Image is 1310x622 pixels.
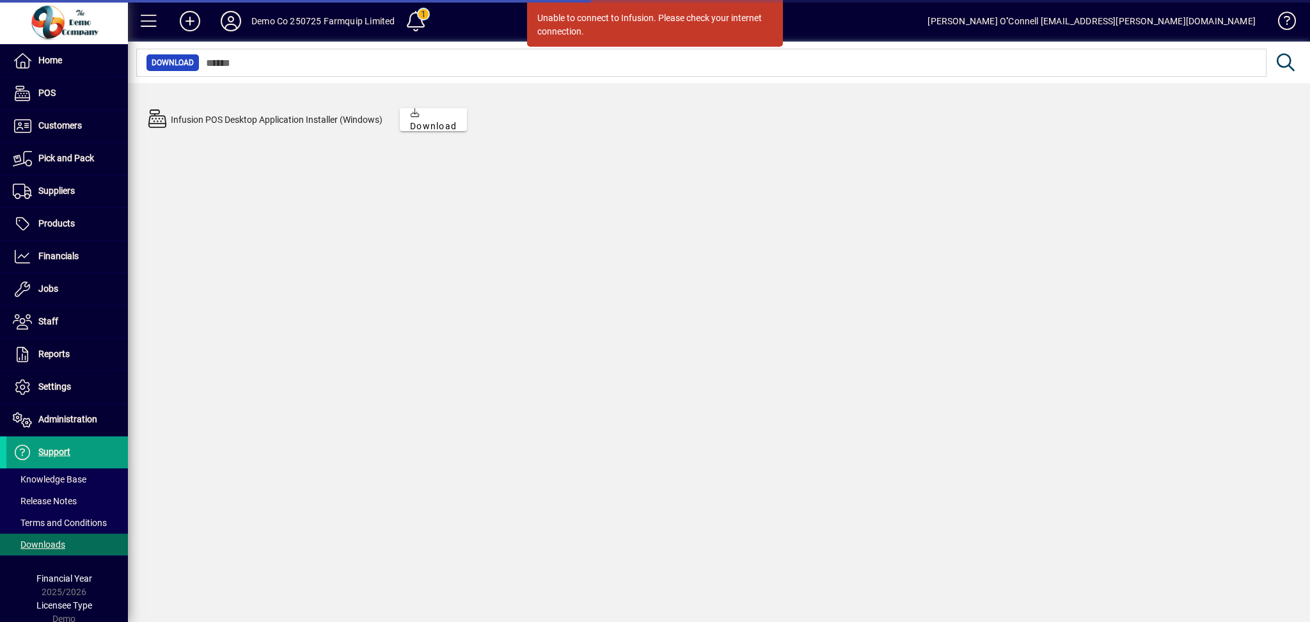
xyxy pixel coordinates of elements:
[38,316,58,326] span: Staff
[6,143,128,175] a: Pick and Pack
[6,534,128,555] a: Downloads
[6,512,128,534] a: Terms and Conditions
[6,77,128,109] a: POS
[152,56,194,69] span: Download
[13,518,107,528] span: Terms and Conditions
[6,371,128,403] a: Settings
[6,273,128,305] a: Jobs
[36,573,92,584] span: Financial Year
[6,306,128,338] a: Staff
[38,55,62,65] span: Home
[38,447,70,457] span: Support
[210,10,251,33] button: Profile
[13,474,86,484] span: Knowledge Base
[13,539,65,550] span: Downloads
[6,339,128,371] a: Reports
[38,283,58,294] span: Jobs
[6,468,128,490] a: Knowledge Base
[13,496,77,506] span: Release Notes
[927,11,1256,31] div: [PERSON_NAME] O''Connell [EMAIL_ADDRESS][PERSON_NAME][DOMAIN_NAME]
[6,404,128,436] a: Administration
[6,45,128,77] a: Home
[170,100,383,139] td: Infusion POS Desktop Application Installer (Windows)
[38,414,97,424] span: Administration
[6,208,128,240] a: Products
[6,175,128,207] a: Suppliers
[38,153,94,163] span: Pick and Pack
[36,600,92,610] span: Licensee Type
[38,381,71,392] span: Settings
[410,106,457,133] span: Download
[6,241,128,273] a: Financials
[38,186,75,196] span: Suppliers
[6,490,128,512] a: Release Notes
[6,110,128,142] a: Customers
[251,11,395,31] div: Demo Co 250725 Farmquip Limited
[38,251,79,261] span: Financials
[400,108,467,131] a: Download
[1268,3,1294,44] a: Knowledge Base
[38,218,75,228] span: Products
[38,88,56,98] span: POS
[170,10,210,33] button: Add
[38,349,70,359] span: Reports
[38,120,82,131] span: Customers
